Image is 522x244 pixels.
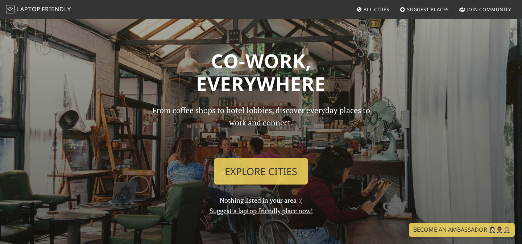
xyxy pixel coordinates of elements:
[6,3,71,16] a: LaptopFriendly LaptopFriendly
[409,223,515,237] a: Become an Ambassador 🤵🏻‍♀️🤵🏾‍♂️🤵🏼‍♀️
[141,104,381,216] div: Nothing listed in your area :(
[467,6,511,13] span: Join Community
[214,158,308,185] a: Explore Cities
[353,3,392,16] a: All Cities
[146,104,376,152] p: From coffee shops to hotel lobbies, discover everyday places to work and connect.
[407,6,449,13] span: Suggest Places
[17,5,41,13] span: Laptop
[364,6,389,13] span: All Cities
[42,5,71,13] span: Friendly
[456,3,514,16] a: Join Community
[6,5,14,13] img: LaptopFriendly
[397,3,452,16] a: Suggest Places
[26,49,496,95] h1: Co-work, Everywhere
[210,206,313,215] a: Suggest a laptop friendly place now!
